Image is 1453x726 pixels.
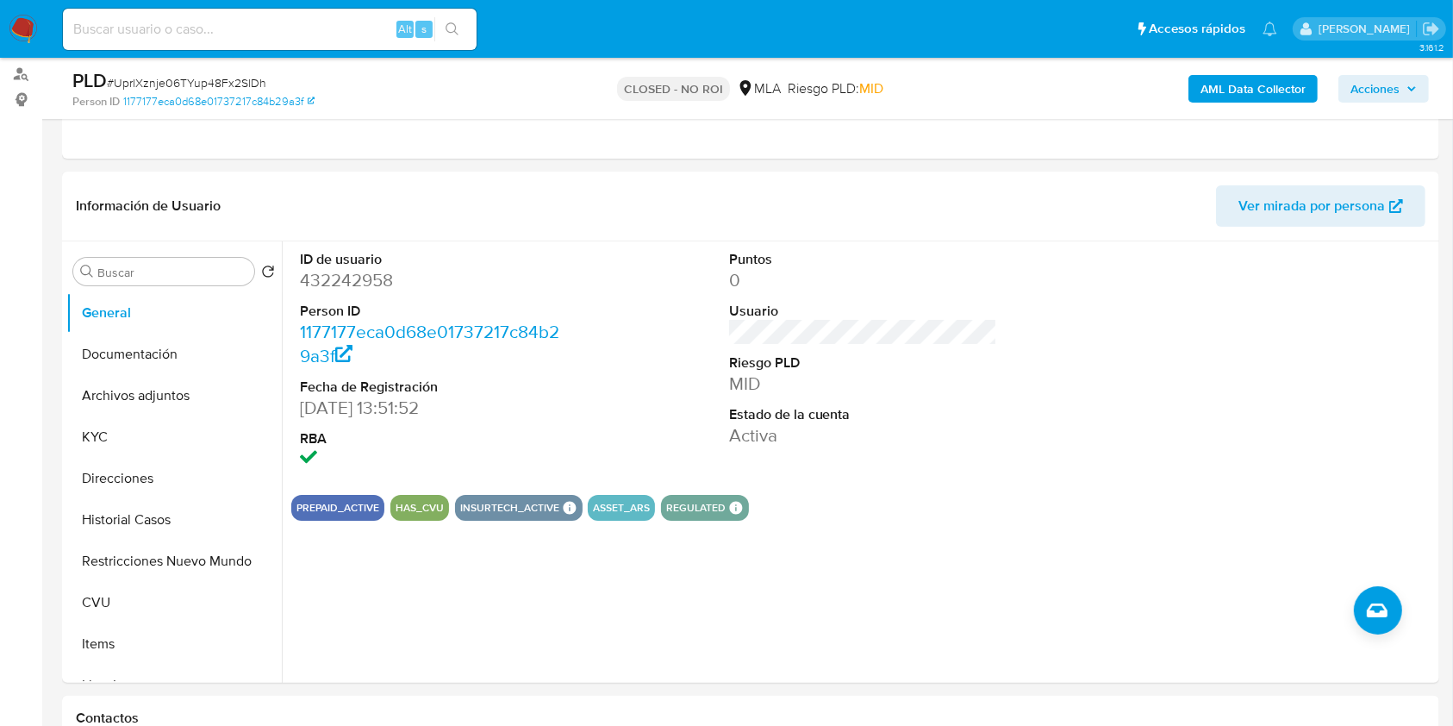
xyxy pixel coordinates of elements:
b: Person ID [72,94,120,110]
dd: Activa [729,423,998,447]
span: Acciones [1350,75,1400,103]
span: Alt [398,21,412,37]
dd: 432242958 [300,268,569,292]
dd: MID [729,372,998,396]
span: Ver mirada por persona [1238,185,1385,227]
dt: Person ID [300,302,569,321]
button: Volver al orden por defecto [261,265,275,284]
p: patricia.mayol@mercadolibre.com [1319,21,1416,37]
button: Items [66,623,282,665]
b: PLD [72,66,107,94]
dt: Fecha de Registración [300,378,569,397]
input: Buscar usuario o caso... [63,18,477,41]
dt: RBA [300,429,569,448]
button: search-icon [434,17,470,41]
div: MLA [737,79,781,98]
button: Documentación [66,334,282,375]
dt: Estado de la cuenta [729,405,998,424]
span: s [421,21,427,37]
button: Direcciones [66,458,282,499]
button: AML Data Collector [1188,75,1318,103]
span: 3.161.2 [1419,41,1444,54]
a: 1177177eca0d68e01737217c84b29a3f [300,319,559,368]
input: Buscar [97,265,247,280]
button: Buscar [80,265,94,279]
button: CVU [66,582,282,623]
button: KYC [66,416,282,458]
button: Lista Interna [66,665,282,706]
span: Riesgo PLD: [788,79,883,98]
button: Acciones [1338,75,1429,103]
a: 1177177eca0d68e01737217c84b29a3f [123,94,315,110]
p: CLOSED - NO ROI [617,77,730,101]
a: Salir [1422,20,1440,38]
button: General [66,292,282,334]
h1: Información de Usuario [76,197,221,215]
dt: Usuario [729,302,998,321]
button: Restricciones Nuevo Mundo [66,541,282,582]
dd: 0 [729,268,998,292]
button: Historial Casos [66,499,282,541]
a: Notificaciones [1263,22,1277,36]
span: MID [859,78,883,98]
dd: [DATE] 13:51:52 [300,396,569,420]
button: Archivos adjuntos [66,375,282,416]
dt: Riesgo PLD [729,354,998,372]
b: AML Data Collector [1200,75,1306,103]
dt: ID de usuario [300,250,569,269]
span: # UprlXznje06TYup48Fx2SlDh [107,74,266,91]
button: Ver mirada por persona [1216,185,1425,227]
span: Accesos rápidos [1149,20,1245,38]
dt: Puntos [729,250,998,269]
